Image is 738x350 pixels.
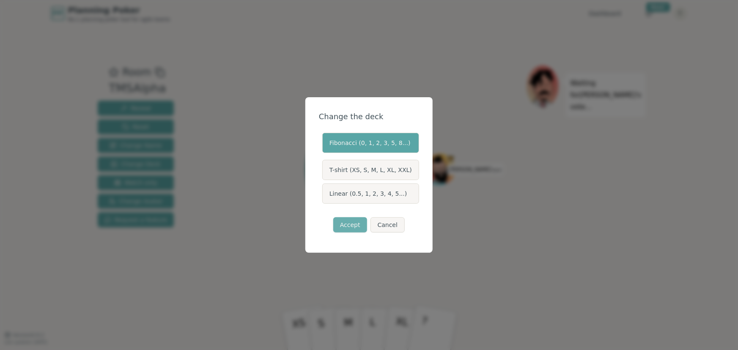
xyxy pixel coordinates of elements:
button: Cancel [370,217,405,232]
label: Linear (0.5, 1, 2, 3, 4, 5...) [322,183,419,204]
button: Accept [333,217,367,232]
label: T-shirt (XS, S, M, L, XL, XXL) [322,160,419,180]
div: Change the deck [319,111,419,123]
label: Fibonacci (0, 1, 2, 3, 5, 8...) [322,133,419,153]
